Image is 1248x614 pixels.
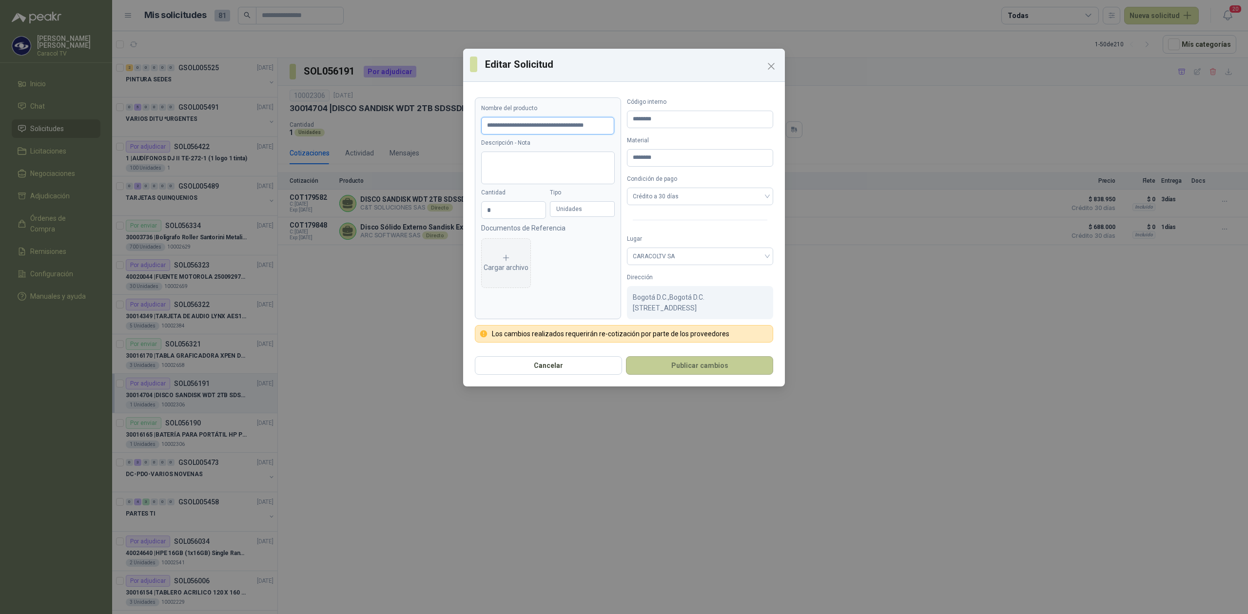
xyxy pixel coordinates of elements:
[627,234,773,244] label: Lugar
[627,286,773,319] div: Bogotá D.C. , Bogotá D.C.
[627,273,773,282] label: Dirección
[484,253,528,273] div: Cargar archivo
[475,356,622,375] button: Cancelar
[633,249,767,264] span: CARACOLTV SA
[633,189,767,204] span: Crédito a 30 días
[550,188,615,197] label: Tipo
[550,201,615,217] div: Unidades
[627,136,773,145] label: Material
[633,303,767,313] p: [STREET_ADDRESS]
[481,223,615,233] p: Documentos de Referencia
[627,97,773,107] label: Código interno
[492,330,729,338] p: Los cambios realizados requerirán re-cotización por parte de los proveedores
[481,104,615,113] label: Nombre del producto
[627,174,773,184] label: Condición de pago
[626,356,773,375] button: Publicar cambios
[485,57,778,72] h3: Editar Solicitud
[481,188,546,197] label: Cantidad
[763,58,779,74] button: Close
[481,138,615,148] label: Descripción - Nota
